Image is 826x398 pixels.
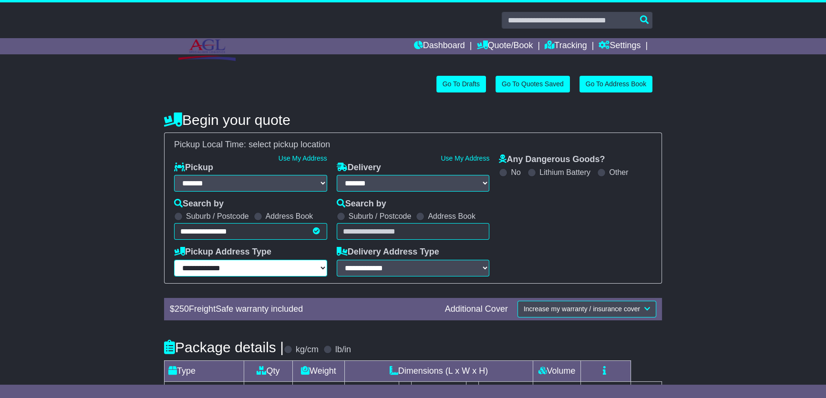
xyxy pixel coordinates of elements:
td: Dimensions (L x W x H) [344,360,533,381]
h4: Begin your quote [164,112,662,128]
a: Use My Address [441,154,489,162]
a: Go To Address Book [579,76,652,92]
div: $ FreightSafe warranty included [165,304,440,315]
label: kg/cm [296,345,319,355]
label: Any Dangerous Goods? [499,154,605,165]
td: Weight [292,360,344,381]
span: 250 [175,304,189,314]
div: Pickup Local Time: [169,140,657,150]
div: Additional Cover [440,304,513,315]
label: Suburb / Postcode [349,212,412,221]
a: Quote/Book [476,38,533,54]
span: select pickup location [248,140,330,149]
button: Increase my warranty / insurance cover [517,301,656,317]
label: Delivery Address Type [337,247,439,257]
label: No [511,168,520,177]
td: Type [165,360,244,381]
a: Tracking [545,38,587,54]
label: Address Book [266,212,313,221]
span: Increase my warranty / insurance cover [524,305,640,313]
label: lb/in [335,345,351,355]
label: Lithium Battery [539,168,590,177]
label: Pickup Address Type [174,247,271,257]
a: Go To Drafts [436,76,486,92]
label: Address Book [428,212,475,221]
a: Go To Quotes Saved [496,76,570,92]
a: Dashboard [414,38,465,54]
label: Delivery [337,163,381,173]
label: Search by [337,199,386,209]
td: Qty [244,360,293,381]
td: Volume [533,360,580,381]
label: Other [609,168,628,177]
a: Use My Address [279,154,327,162]
h4: Package details | [164,339,284,355]
a: Settings [599,38,640,54]
label: Suburb / Postcode [186,212,249,221]
label: Search by [174,199,224,209]
label: Pickup [174,163,213,173]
